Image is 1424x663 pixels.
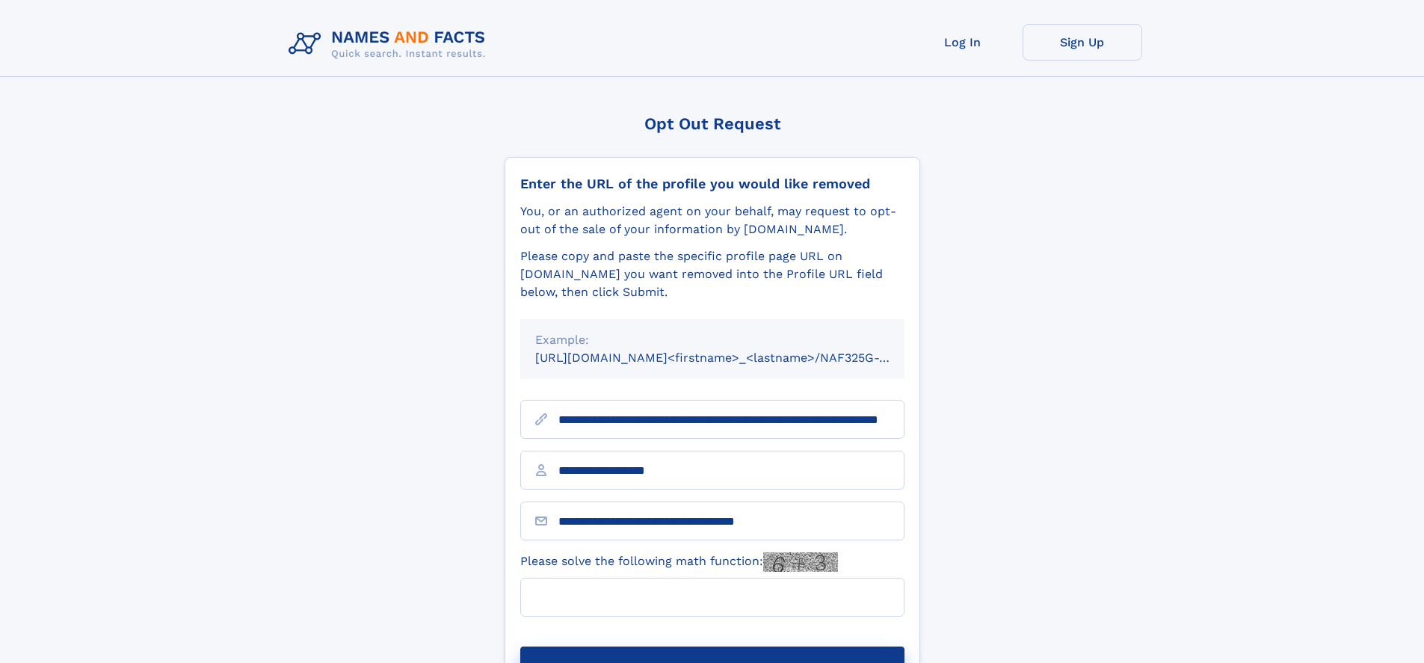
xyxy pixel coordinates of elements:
div: You, or an authorized agent on your behalf, may request to opt-out of the sale of your informatio... [520,203,904,238]
div: Example: [535,331,890,349]
div: Opt Out Request [505,114,920,133]
div: Enter the URL of the profile you would like removed [520,176,904,192]
img: Logo Names and Facts [283,24,498,64]
small: [URL][DOMAIN_NAME]<firstname>_<lastname>/NAF325G-xxxxxxxx [535,351,933,365]
label: Please solve the following math function: [520,552,838,572]
a: Sign Up [1023,24,1142,61]
div: Please copy and paste the specific profile page URL on [DOMAIN_NAME] you want removed into the Pr... [520,247,904,301]
a: Log In [903,24,1023,61]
